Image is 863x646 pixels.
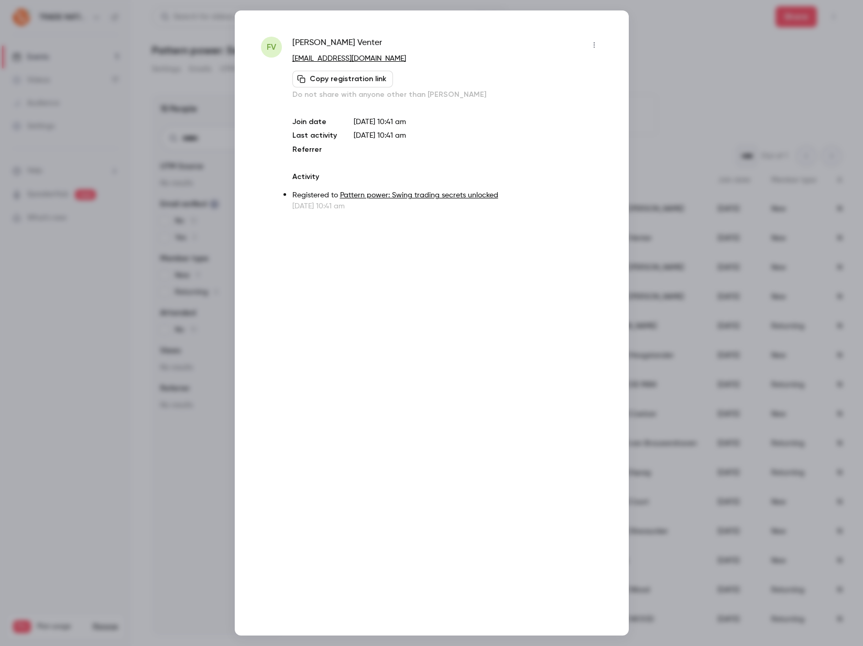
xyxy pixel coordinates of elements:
[292,55,406,62] a: [EMAIL_ADDRESS][DOMAIN_NAME]
[292,190,603,201] p: Registered to
[292,37,382,53] span: [PERSON_NAME] Venter
[292,144,337,155] p: Referrer
[292,117,337,127] p: Join date
[354,132,406,139] span: [DATE] 10:41 am
[292,90,603,100] p: Do not share with anyone other than [PERSON_NAME]
[267,41,276,53] span: FV
[292,172,603,182] p: Activity
[292,201,603,211] p: [DATE] 10:41 am
[292,130,337,141] p: Last activity
[354,117,603,127] p: [DATE] 10:41 am
[292,71,393,87] button: Copy registration link
[340,192,498,199] a: Pattern power: Swing trading secrets unlocked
